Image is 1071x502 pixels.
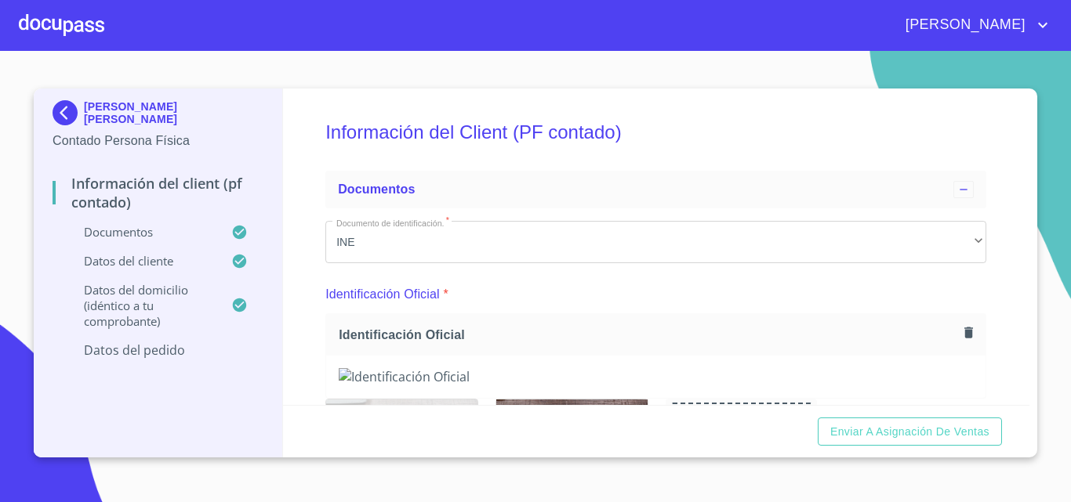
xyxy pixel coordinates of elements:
p: Documentos [53,224,231,240]
span: [PERSON_NAME] [894,13,1033,38]
img: Identificación Oficial [339,368,973,385]
button: Enviar a Asignación de Ventas [818,417,1002,446]
p: [PERSON_NAME] [PERSON_NAME] [84,100,263,125]
div: Documentos [325,171,986,208]
div: [PERSON_NAME] [PERSON_NAME] [53,100,263,132]
div: INE [325,221,986,263]
p: Información del Client (PF contado) [53,174,263,211]
p: Identificación Oficial [325,285,440,304]
p: Contado Persona Física [53,132,263,150]
img: Docupass spot blue [53,100,84,125]
button: account of current user [894,13,1052,38]
h5: Información del Client (PF contado) [325,100,986,164]
p: Datos del domicilio (idéntico a tu comprobante) [53,282,231,329]
p: Datos del pedido [53,341,263,359]
p: Datos del cliente [53,253,231,269]
span: Identificación Oficial [339,327,958,343]
span: Documentos [338,182,415,196]
img: Identificación Oficial [496,399,648,485]
span: Enviar a Asignación de Ventas [830,422,989,442]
